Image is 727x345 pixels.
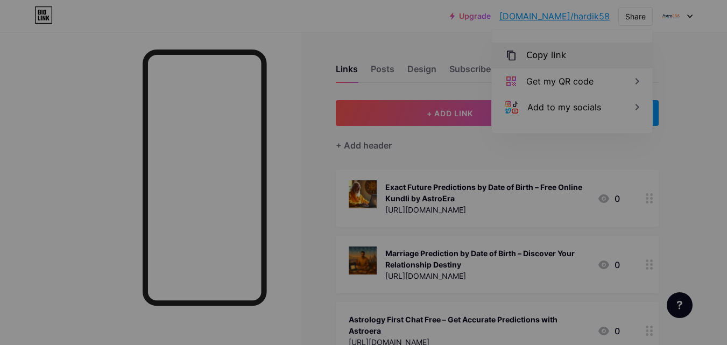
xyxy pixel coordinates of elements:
[427,109,473,118] span: + ADD LINK
[499,10,610,23] a: [DOMAIN_NAME]/hardik58
[407,62,436,82] div: Design
[336,139,392,152] div: + Add header
[385,204,589,215] div: [URL][DOMAIN_NAME]
[385,270,589,281] div: [URL][DOMAIN_NAME]
[349,180,377,208] img: Exact Future Predictions by Date of Birth – Free Online Kundli by AstroEra
[385,181,589,204] div: Exact Future Predictions by Date of Birth – Free Online Kundli by AstroEra
[385,248,589,270] div: Marriage Prediction by Date of Birth – Discover Your Relationship Destiny
[371,62,394,82] div: Posts
[625,11,646,22] div: Share
[336,62,358,82] div: Links
[527,101,601,114] div: Add to my socials
[349,247,377,274] img: Marriage Prediction by Date of Birth – Discover Your Relationship Destiny
[526,75,594,88] div: Get my QR code
[526,49,566,62] div: Copy link
[597,325,620,337] div: 0
[449,62,514,82] div: Subscribers
[336,100,564,126] button: + ADD LINK
[450,12,491,20] a: Upgrade
[597,192,620,205] div: 0
[349,314,589,336] div: Astrology First Chat Free – Get Accurate Predictions with Astroera
[597,258,620,271] div: 0
[661,6,681,26] img: hardik58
